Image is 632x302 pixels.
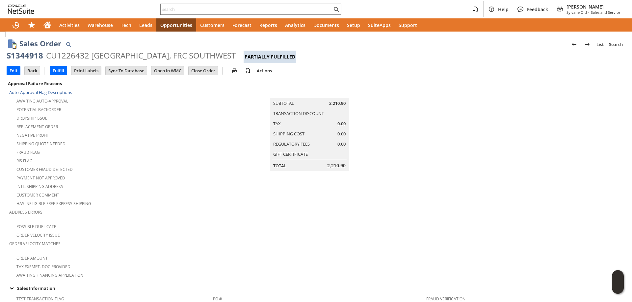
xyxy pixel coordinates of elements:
a: Customer Comment [16,192,59,198]
div: Approval Failure Reasons [7,79,210,88]
a: Tax Exempt. Doc Provided [16,264,70,269]
input: Sync To Database [106,66,147,75]
span: Tech [121,22,131,28]
span: Support [399,22,417,28]
a: Tech [117,18,135,32]
a: Warehouse [84,18,117,32]
a: Activities [55,18,84,32]
input: Fulfill [50,66,67,75]
a: Potential Backorder [16,107,61,112]
a: Shipping Quote Needed [16,141,66,147]
a: Customers [196,18,228,32]
svg: logo [8,5,34,14]
a: Order Velocity Matches [9,241,61,246]
svg: Search [332,5,340,13]
a: Analytics [281,18,309,32]
a: Transaction Discount [273,110,324,116]
a: Has Ineligible Free Express Shipping [16,201,91,206]
div: Partially Fulfilled [244,51,296,63]
a: Total [273,163,286,169]
a: Search [606,39,625,50]
img: Quick Find [65,40,72,48]
span: Leads [139,22,152,28]
a: Possible Duplicate [16,224,56,229]
a: Tax [273,121,281,127]
a: Auto-Approval Flag Descriptions [9,89,72,95]
a: Recent Records [8,18,24,32]
span: Forecast [232,22,251,28]
a: Shipping Cost [273,131,304,137]
a: Fraud Verification [426,296,465,302]
span: Sales and Service [591,10,620,15]
a: SuiteApps [364,18,395,32]
span: 2,210.90 [329,100,346,106]
span: Reports [259,22,277,28]
span: [PERSON_NAME] [566,4,620,10]
span: Sylvane Old [566,10,587,15]
a: Awaiting Auto-Approval [16,98,68,104]
a: Reports [255,18,281,32]
span: Setup [347,22,360,28]
a: Negative Profit [16,132,49,138]
svg: Shortcuts [28,21,36,29]
span: - [588,10,590,15]
span: 0.00 [337,131,346,137]
span: Documents [313,22,339,28]
h1: Sales Order [19,38,61,49]
img: Previous [570,40,578,48]
iframe: Click here to launch Oracle Guided Learning Help Panel [612,270,624,294]
a: Support [395,18,421,32]
img: Next [583,40,591,48]
input: Close Order [189,66,218,75]
a: Home [39,18,55,32]
a: Forecast [228,18,255,32]
caption: Summary [270,87,349,98]
a: Subtotal [273,100,294,106]
span: 0.00 [337,121,346,127]
input: Search [161,5,332,13]
input: Back [25,66,40,75]
span: Opportunities [160,22,192,28]
input: Edit [7,66,20,75]
img: add-record.svg [244,67,251,75]
a: Opportunities [156,18,196,32]
div: Sales Information [7,284,623,292]
a: Regulatory Fees [273,141,310,147]
span: Activities [59,22,80,28]
a: Gift Certificate [273,151,308,157]
span: Feedback [527,6,548,12]
a: PO # [213,296,222,302]
td: Sales Information [7,284,625,292]
span: 2,210.90 [327,162,346,169]
a: Fraud Flag [16,150,40,155]
span: Customers [200,22,224,28]
a: Awaiting Financing Application [16,272,83,278]
span: Analytics [285,22,305,28]
a: List [594,39,606,50]
a: Replacement Order [16,124,58,129]
input: Open In WMC [151,66,184,75]
div: S1344918 [7,50,43,61]
a: Setup [343,18,364,32]
span: SuiteApps [368,22,391,28]
a: Leads [135,18,156,32]
span: 0.00 [337,141,346,147]
span: Oracle Guided Learning Widget. To move around, please hold and drag [612,282,624,294]
a: Documents [309,18,343,32]
a: Dropship Issue [16,115,47,121]
span: Warehouse [88,22,113,28]
div: Shortcuts [24,18,39,32]
span: Help [498,6,509,12]
a: Order Amount [16,255,48,261]
a: Intl. Shipping Address [16,184,63,189]
div: CU1226432 [GEOGRAPHIC_DATA], FRC SOUTHWEST [46,50,236,61]
img: print.svg [230,67,238,75]
a: RIS flag [16,158,33,164]
a: Test Transaction Flag [16,296,64,302]
a: Customer Fraud Detected [16,167,73,172]
input: Print Labels [71,66,101,75]
a: Order Velocity Issue [16,232,60,238]
a: Actions [254,68,275,74]
a: Address Errors [9,209,42,215]
svg: Recent Records [12,21,20,29]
